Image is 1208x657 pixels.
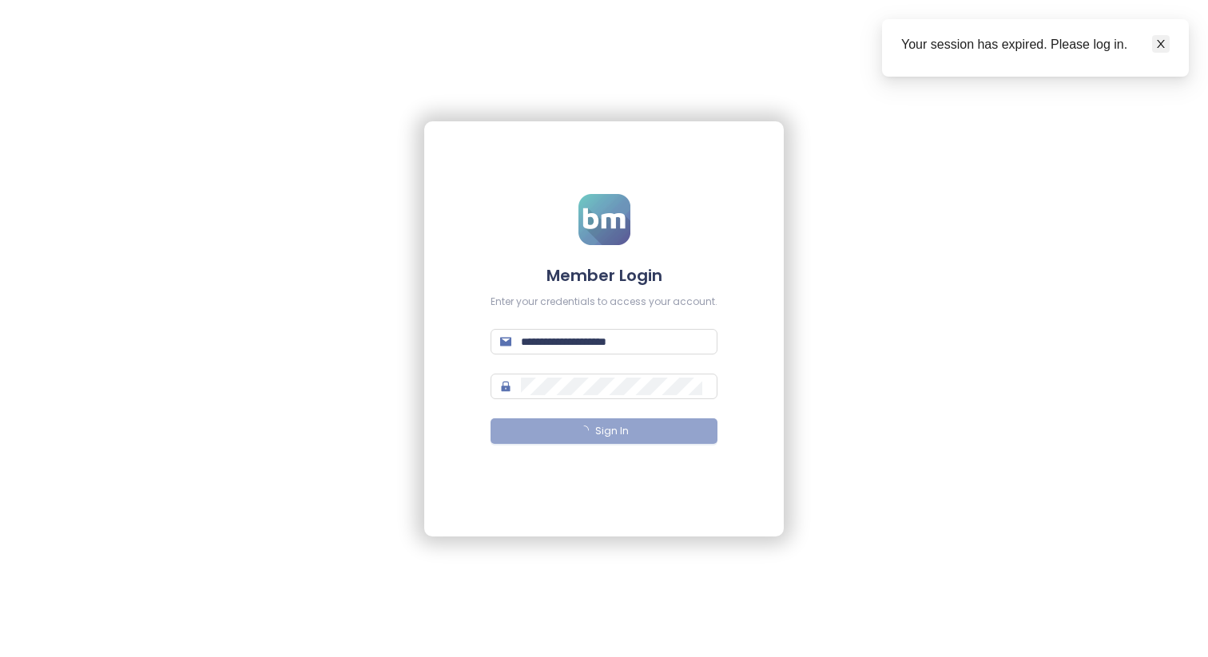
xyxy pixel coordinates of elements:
[595,424,629,439] span: Sign In
[491,418,717,444] button: Sign In
[491,264,717,287] h4: Member Login
[1155,38,1166,49] span: close
[500,336,511,347] span: mail
[500,381,511,392] span: lock
[491,295,717,310] div: Enter your credentials to access your account.
[901,35,1170,54] div: Your session has expired. Please log in.
[579,425,589,435] span: loading
[578,194,630,245] img: logo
